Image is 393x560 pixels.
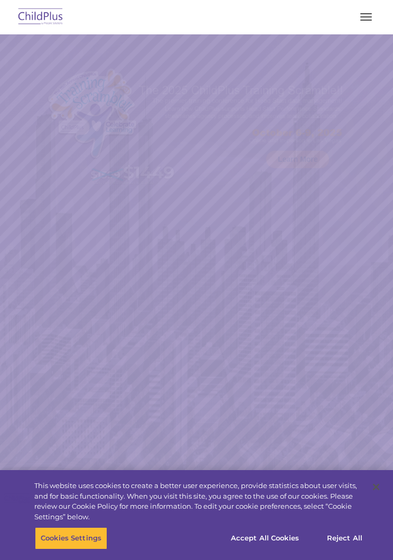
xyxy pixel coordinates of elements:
button: Accept All Cookies [225,527,305,549]
a: Learn More [266,151,329,168]
button: Reject All [312,527,378,549]
img: ChildPlus by Procare Solutions [16,5,65,30]
button: Close [364,475,388,499]
button: Cookies Settings [35,527,107,549]
div: This website uses cookies to create a better user experience, provide statistics about user visit... [34,481,365,522]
